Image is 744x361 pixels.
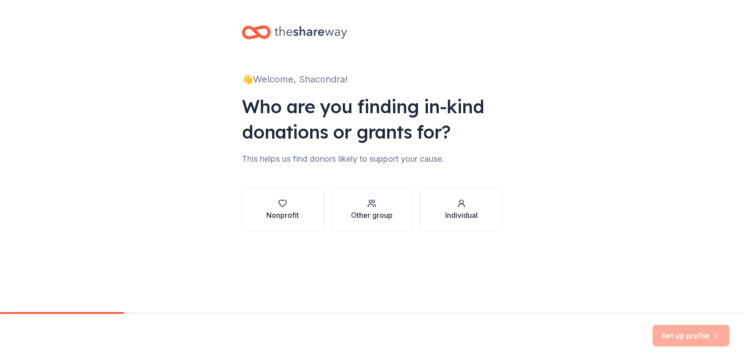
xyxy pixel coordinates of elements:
[242,152,503,166] div: This helps us find donors likely to support your cause.
[331,188,413,231] button: Other group
[242,94,503,144] div: Who are you finding in-kind donations or grants for?
[420,188,502,231] button: Individual
[242,72,503,87] div: 👋 Welcome, Shacondra!
[351,210,393,221] div: Other group
[445,210,478,221] div: Individual
[242,188,324,231] button: Nonprofit
[266,210,299,221] div: Nonprofit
